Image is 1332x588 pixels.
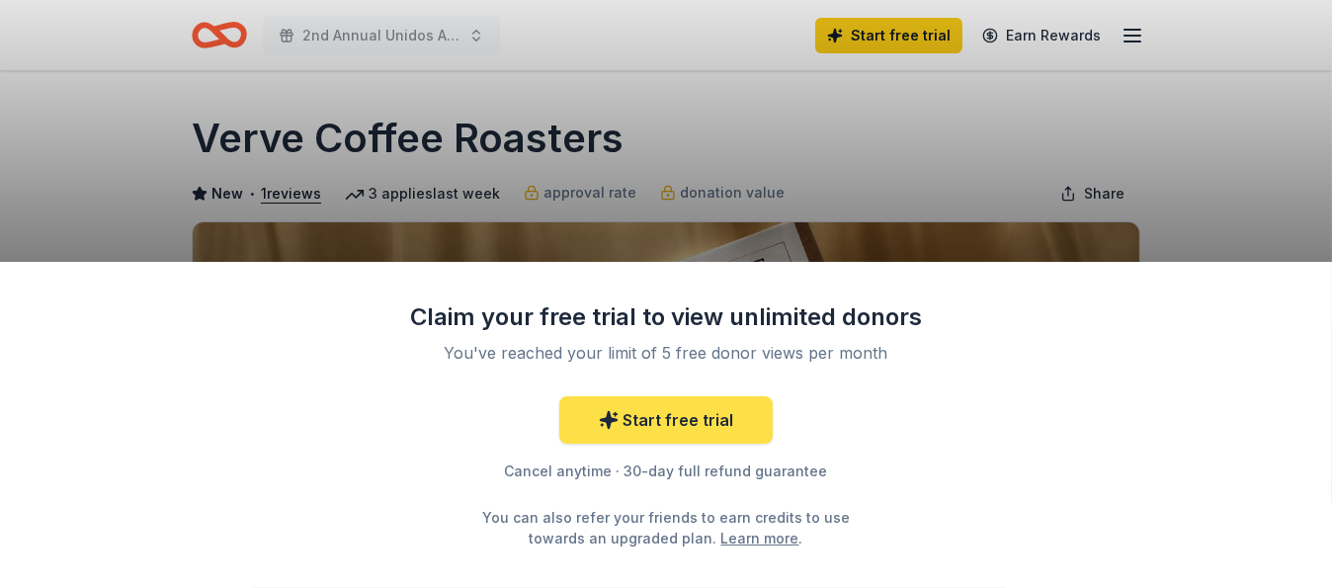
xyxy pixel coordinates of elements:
[464,507,868,548] div: You can also refer your friends to earn credits to use towards an upgraded plan. .
[433,341,899,365] div: You've reached your limit of 5 free donor views per month
[721,528,799,548] a: Learn more
[409,460,923,483] div: Cancel anytime · 30-day full refund guarantee
[559,396,773,444] a: Start free trial
[409,301,923,333] div: Claim your free trial to view unlimited donors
